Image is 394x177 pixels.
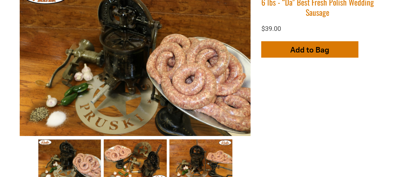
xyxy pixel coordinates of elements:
button: Add to Bag [261,41,359,58]
span: $39.00 [261,25,281,33]
span: Add to Bag [290,45,330,55]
